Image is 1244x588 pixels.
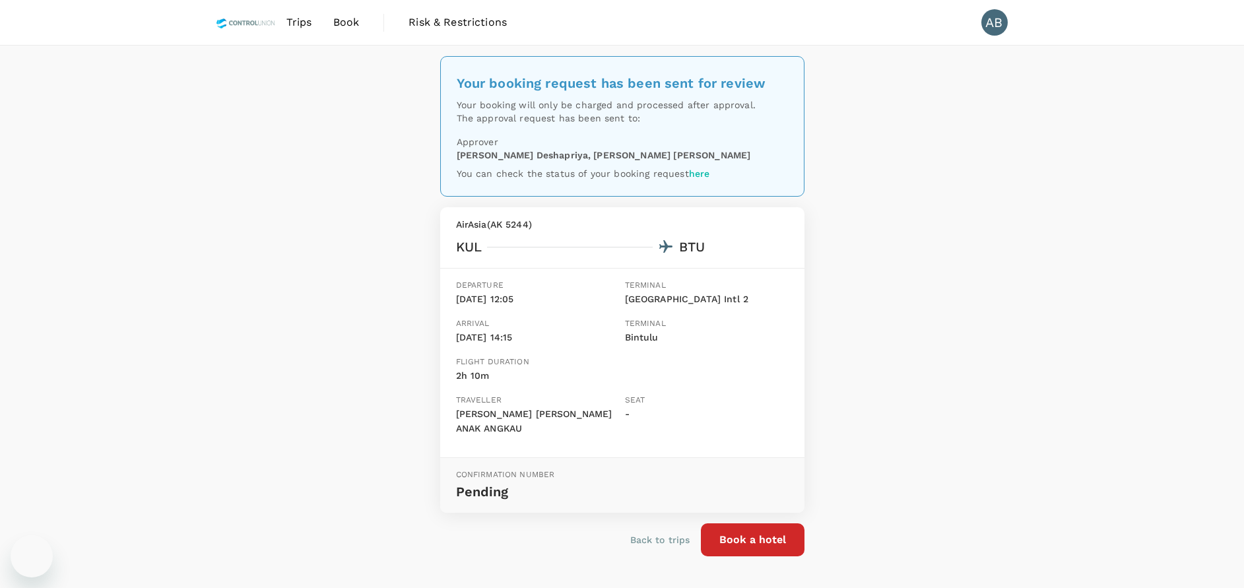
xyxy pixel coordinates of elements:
p: Departure [456,279,620,292]
a: here [689,168,710,179]
p: Terminal [625,279,789,292]
p: Bintulu [625,331,789,345]
span: Risk & Restrictions [409,15,507,30]
p: Approver [457,135,788,148]
img: Control Union Malaysia Sdn. Bhd. [216,8,276,37]
p: Arrival [456,317,620,331]
p: Terminal [625,317,789,331]
div: AB [981,9,1008,36]
p: You can check the status of your booking request [457,167,788,180]
span: Trips [286,15,312,30]
iframe: Button to launch messaging window [11,535,53,577]
p: [GEOGRAPHIC_DATA] Intl 2 [625,292,789,307]
div: Your booking request has been sent for review [457,73,788,94]
p: Seat [625,394,789,407]
p: [DATE] 12:05 [456,292,620,307]
p: [PERSON_NAME] [PERSON_NAME] [593,148,750,162]
span: Book [333,15,360,30]
p: Your booking will only be charged and processed after approval. [457,98,788,112]
p: 2h 10m [456,369,529,383]
p: Traveller [456,394,620,407]
p: AirAsia ( AK 5244 ) [456,218,789,231]
a: Back to trips [630,533,690,546]
p: Pending [456,481,789,502]
div: BTU [679,236,705,257]
p: The approval request has been sent to: [457,112,788,125]
p: Confirmation number [456,469,789,482]
p: - [625,407,789,422]
a: Book a hotel [701,534,804,544]
p: Flight duration [456,356,529,369]
p: [PERSON_NAME] [PERSON_NAME] ANAK ANGKAU [456,407,620,436]
button: Book a hotel [701,523,804,556]
p: [DATE] 14:15 [456,331,620,345]
p: [PERSON_NAME] Deshapriya , [457,148,591,162]
div: KUL [456,236,482,257]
